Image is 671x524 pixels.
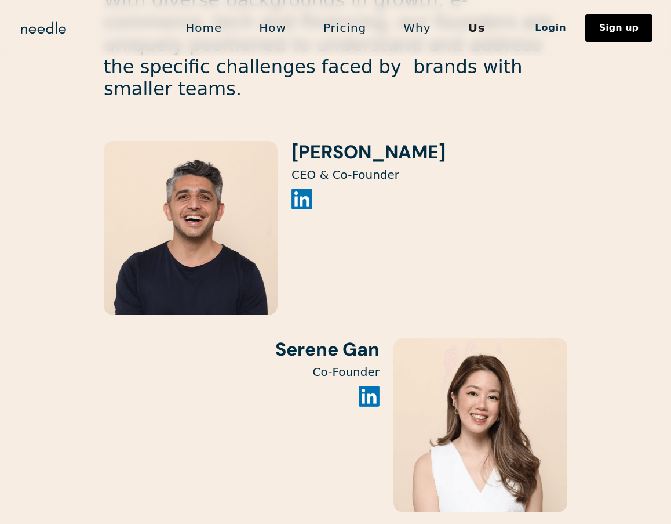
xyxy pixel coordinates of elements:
a: Home [167,16,240,40]
a: Us [450,16,504,40]
a: Pricing [305,16,385,40]
p: Co-Founder [104,365,380,379]
div: Sign up [599,23,639,32]
a: Why [385,16,449,40]
a: Sign up [585,14,652,42]
a: How [240,16,305,40]
h3: [PERSON_NAME] [291,141,446,163]
a: Login [516,18,585,38]
h3: Serene Gan [104,338,380,360]
p: CEO & Co-Founder [291,168,446,182]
